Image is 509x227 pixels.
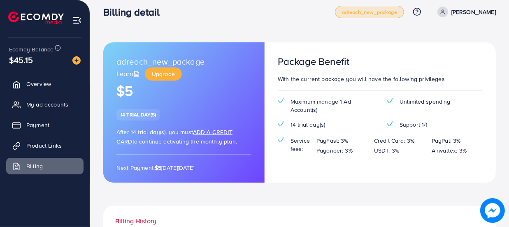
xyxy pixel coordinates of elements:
a: Overview [6,76,84,92]
p: Payoneer: 3% [316,146,353,155]
a: Payment [6,117,84,133]
span: Payment [26,121,49,129]
span: 14 trial day(s) [291,120,325,129]
img: menu [72,16,82,25]
span: Product Links [26,141,62,150]
p: Credit Card: 3% [374,136,414,146]
span: Upgrade [152,70,175,78]
span: adreach_new_package [116,56,205,67]
img: logo [8,12,64,24]
p: With the current package you will have the following privileges [278,74,483,84]
h1: $5 [116,83,251,100]
img: tick [278,137,284,143]
a: [PERSON_NAME] [434,7,496,17]
a: Billing [6,158,84,174]
img: tick [387,121,393,127]
span: Overview [26,80,51,88]
p: Next Payment: [DATE][DATE] [116,163,251,173]
h3: Billing detail [103,6,166,18]
img: tick [278,121,284,127]
img: image [72,56,81,65]
span: Add a credit card [116,128,232,146]
a: My ad accounts [6,96,84,113]
span: Maximum manage 1 Ad Account(s) [291,97,374,114]
span: Service fees: [291,137,310,153]
img: tick [387,98,393,104]
span: Ecomdy Balance [9,45,53,53]
p: [PERSON_NAME] [451,7,496,17]
span: 14 trial day(s) [121,111,156,118]
img: image [480,198,505,223]
strong: $5 [155,164,161,172]
h3: Package Benefit [278,56,349,67]
p: Airwallex: 3% [432,146,467,155]
span: After 14 trial day(s), you must to continue activating the monthly plan. [116,128,237,146]
a: Learn [116,69,142,79]
p: USDT: 3% [374,146,399,155]
span: Unlimited spending [400,97,451,106]
a: Upgrade [145,67,182,81]
span: Billing [26,162,43,170]
p: PayFast: 3% [316,136,349,146]
span: Support 1/1 [400,120,428,129]
a: adreach_new_package [335,6,404,18]
img: tick [278,98,284,104]
span: adreach_new_package [342,9,397,15]
a: Product Links [6,137,84,154]
span: $45.15 [9,54,33,66]
p: PayPal: 3% [432,136,461,146]
span: My ad accounts [26,100,68,109]
span: Billing History [115,216,156,226]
